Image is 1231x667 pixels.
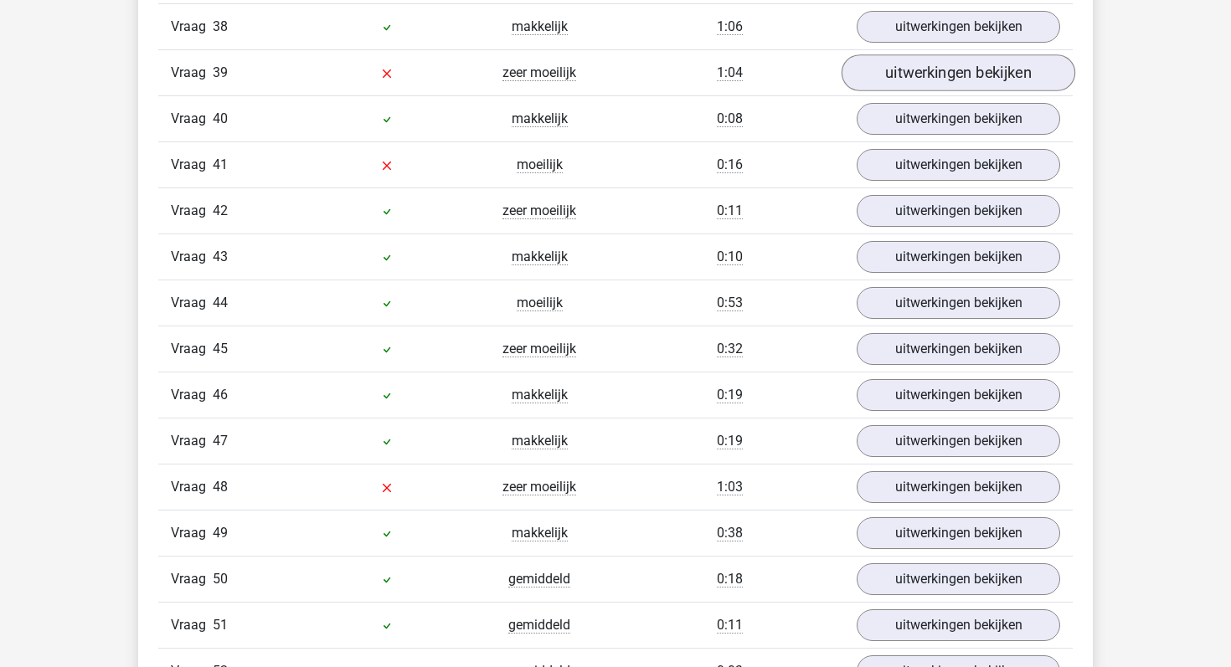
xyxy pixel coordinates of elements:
span: 0:08 [717,110,743,127]
span: 51 [213,617,228,633]
span: Vraag [171,201,213,221]
span: 1:06 [717,18,743,35]
span: zeer moeilijk [502,203,576,219]
span: 0:53 [717,295,743,311]
span: Vraag [171,247,213,267]
span: makkelijk [512,110,568,127]
a: uitwerkingen bekijken [857,563,1060,595]
span: 39 [213,64,228,80]
span: Vraag [171,293,213,313]
span: 0:19 [717,387,743,403]
span: 0:32 [717,341,743,357]
span: 0:19 [717,433,743,449]
span: 0:38 [717,525,743,541]
span: makkelijk [512,249,568,265]
a: uitwerkingen bekijken [857,379,1060,411]
span: 49 [213,525,228,541]
a: uitwerkingen bekijken [857,425,1060,457]
span: zeer moeilijk [502,479,576,495]
span: Vraag [171,523,213,543]
span: 0:18 [717,571,743,587]
span: 38 [213,18,228,34]
span: Vraag [171,385,213,405]
span: Vraag [171,615,213,635]
a: uitwerkingen bekijken [857,195,1060,227]
span: 40 [213,110,228,126]
a: uitwerkingen bekijken [857,241,1060,273]
span: gemiddeld [508,571,570,587]
a: uitwerkingen bekijken [857,103,1060,135]
a: uitwerkingen bekijken [857,609,1060,641]
span: makkelijk [512,387,568,403]
span: 1:03 [717,479,743,495]
span: 48 [213,479,228,495]
span: Vraag [171,569,213,589]
span: moeilijk [517,156,563,173]
span: Vraag [171,63,213,83]
span: Vraag [171,477,213,497]
span: 0:11 [717,617,743,634]
span: 0:16 [717,156,743,173]
span: 41 [213,156,228,172]
a: uitwerkingen bekijken [857,517,1060,549]
span: makkelijk [512,433,568,449]
span: 50 [213,571,228,587]
span: moeilijk [517,295,563,311]
span: Vraag [171,17,213,37]
span: zeer moeilijk [502,341,576,357]
a: uitwerkingen bekijken [857,471,1060,503]
span: Vraag [171,109,213,129]
span: 0:10 [717,249,743,265]
span: makkelijk [512,525,568,541]
span: 43 [213,249,228,264]
span: 46 [213,387,228,403]
span: 42 [213,203,228,218]
span: Vraag [171,155,213,175]
span: 44 [213,295,228,310]
span: gemiddeld [508,617,570,634]
a: uitwerkingen bekijken [857,333,1060,365]
span: 47 [213,433,228,449]
a: uitwerkingen bekijken [857,11,1060,43]
span: zeer moeilijk [502,64,576,81]
a: uitwerkingen bekijken [857,287,1060,319]
span: Vraag [171,431,213,451]
span: 0:11 [717,203,743,219]
span: 1:04 [717,64,743,81]
a: uitwerkingen bekijken [842,54,1075,91]
span: makkelijk [512,18,568,35]
span: 45 [213,341,228,357]
span: Vraag [171,339,213,359]
a: uitwerkingen bekijken [857,149,1060,181]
